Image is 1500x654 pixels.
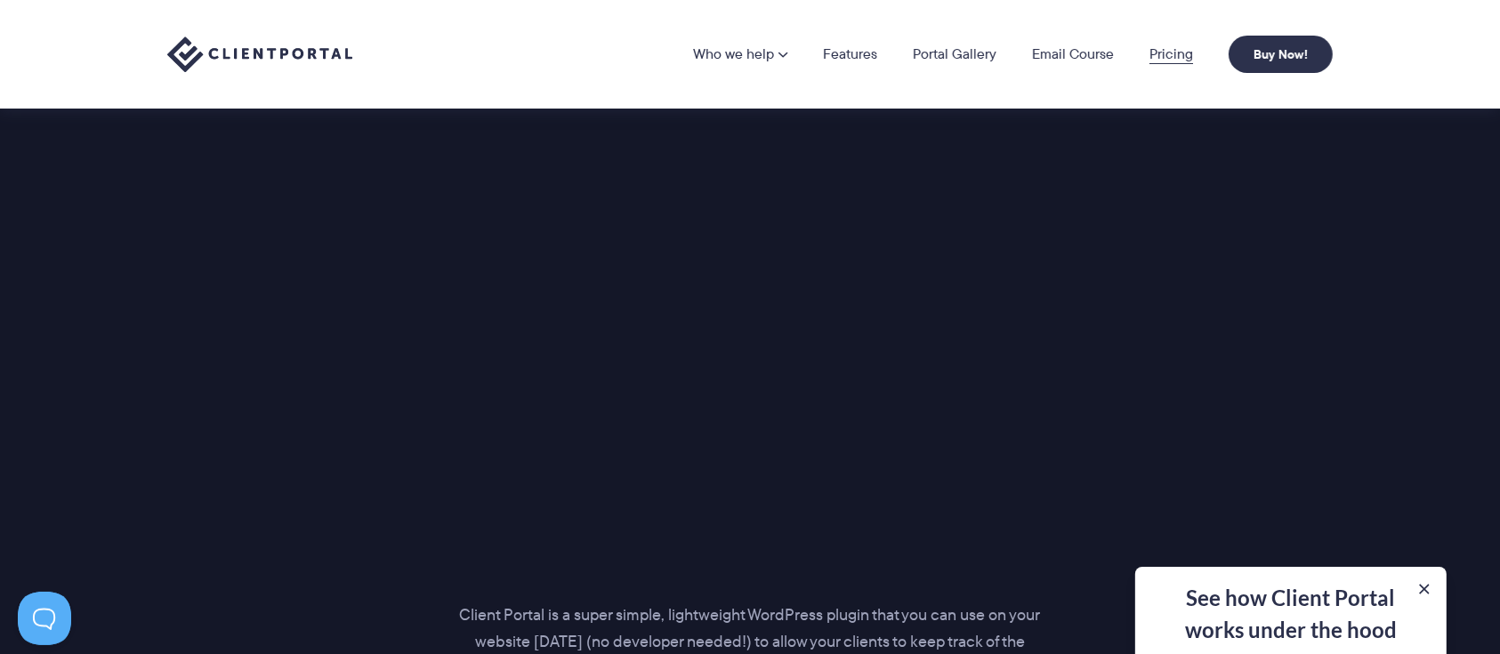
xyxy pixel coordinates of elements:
a: Portal Gallery [913,47,996,61]
a: Who we help [693,47,787,61]
a: Pricing [1149,47,1193,61]
a: Email Course [1032,47,1114,61]
a: Features [823,47,877,61]
iframe: Toggle Customer Support [18,592,71,645]
a: Buy Now! [1229,36,1333,73]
